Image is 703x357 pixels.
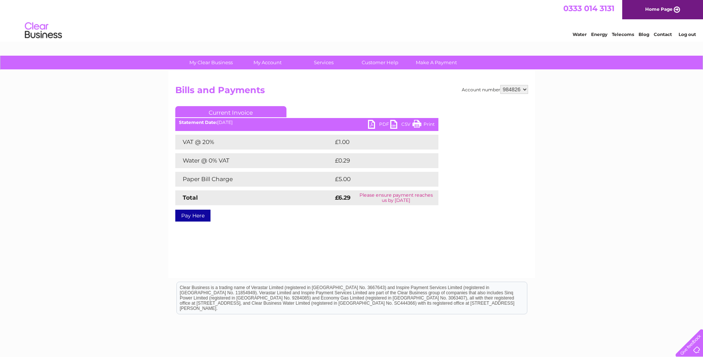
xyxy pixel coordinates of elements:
[175,210,210,222] a: Pay Here
[639,32,649,37] a: Blog
[183,194,198,201] strong: Total
[406,56,467,69] a: Make A Payment
[180,56,242,69] a: My Clear Business
[293,56,354,69] a: Services
[179,119,217,125] b: Statement Date:
[462,85,528,94] div: Account number
[333,135,421,150] td: £1.00
[654,32,672,37] a: Contact
[390,120,412,131] a: CSV
[335,194,351,201] strong: £6.29
[333,153,421,168] td: £0.29
[175,172,333,187] td: Paper Bill Charge
[175,106,286,117] a: Current Invoice
[177,4,527,36] div: Clear Business is a trading name of Verastar Limited (registered in [GEOGRAPHIC_DATA] No. 3667643...
[563,4,614,13] a: 0333 014 3131
[175,153,333,168] td: Water @ 0% VAT
[175,120,438,125] div: [DATE]
[333,172,421,187] td: £5.00
[368,120,390,131] a: PDF
[573,32,587,37] a: Water
[175,135,333,150] td: VAT @ 20%
[612,32,634,37] a: Telecoms
[412,120,435,131] a: Print
[237,56,298,69] a: My Account
[24,19,62,42] img: logo.png
[175,85,528,99] h2: Bills and Payments
[354,190,438,205] td: Please ensure payment reaches us by [DATE]
[591,32,607,37] a: Energy
[349,56,411,69] a: Customer Help
[679,32,696,37] a: Log out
